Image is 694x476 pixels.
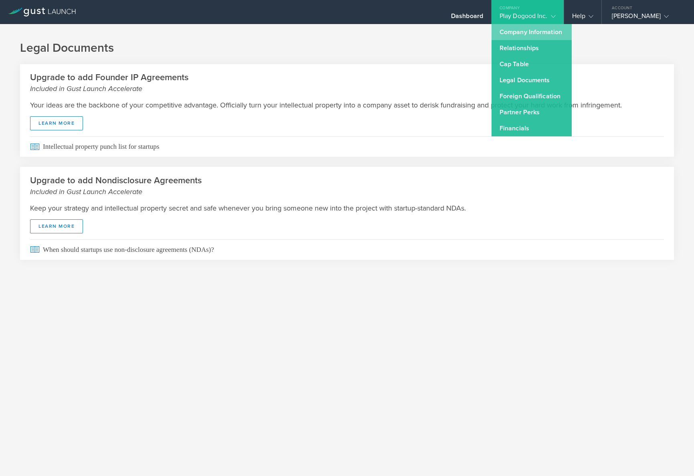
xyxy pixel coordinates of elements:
[30,219,83,233] a: Learn More
[612,12,680,24] div: [PERSON_NAME]
[30,100,664,110] p: Your ideas are the backbone of your competitive advantage. Officially turn your intellectual prop...
[30,175,664,197] h2: Upgrade to add Nondisclosure Agreements
[30,116,83,130] a: Learn More
[20,239,674,260] a: When should startups use non-disclosure agreements (NDAs)?
[30,136,664,157] span: Intellectual property punch list for startups
[500,12,556,24] div: Play Dogood Inc.
[30,239,664,260] span: When should startups use non-disclosure agreements (NDAs)?
[30,72,664,94] h2: Upgrade to add Founder IP Agreements
[30,186,664,197] small: Included in Gust Launch Accelerate
[572,12,593,24] div: Help
[451,12,483,24] div: Dashboard
[20,136,674,157] a: Intellectual property punch list for startups
[30,83,664,94] small: Included in Gust Launch Accelerate
[20,40,674,56] h1: Legal Documents
[30,203,664,213] p: Keep your strategy and intellectual property secret and safe whenever you bring someone new into ...
[654,438,694,476] iframe: Chat Widget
